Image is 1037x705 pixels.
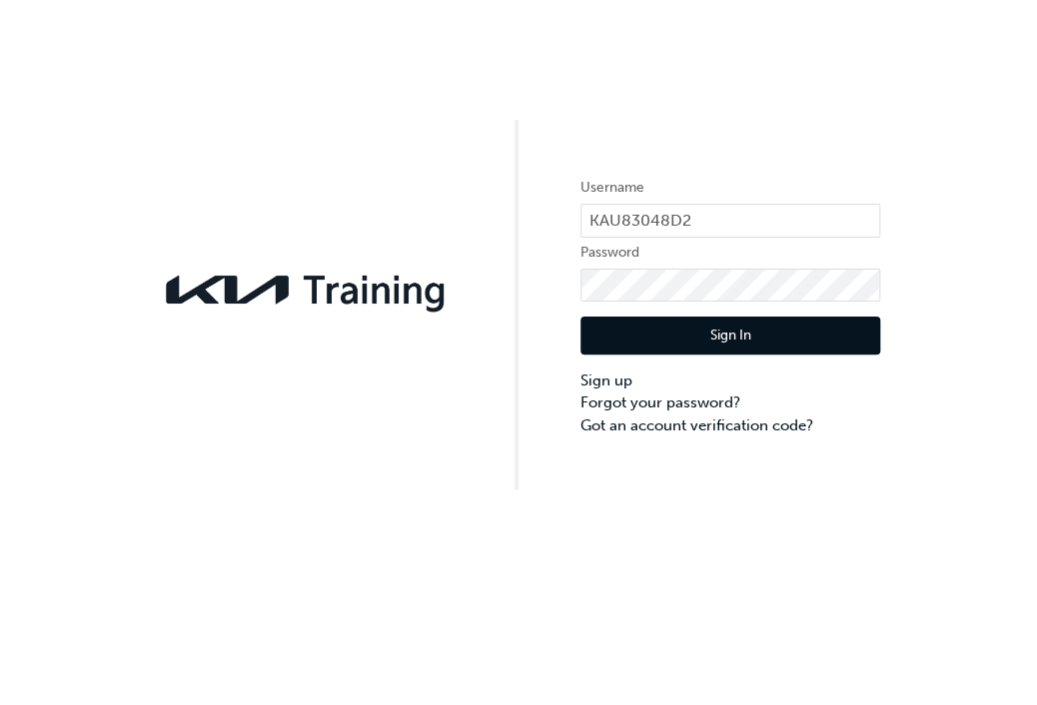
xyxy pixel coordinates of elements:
a: Sign up [580,369,880,392]
img: kia-training [157,263,457,317]
label: Username [580,176,880,200]
button: Sign In [580,317,880,354]
a: Got an account verification code? [580,414,880,437]
a: Forgot your password? [580,391,880,414]
input: Username [580,204,880,238]
label: Password [580,241,880,265]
